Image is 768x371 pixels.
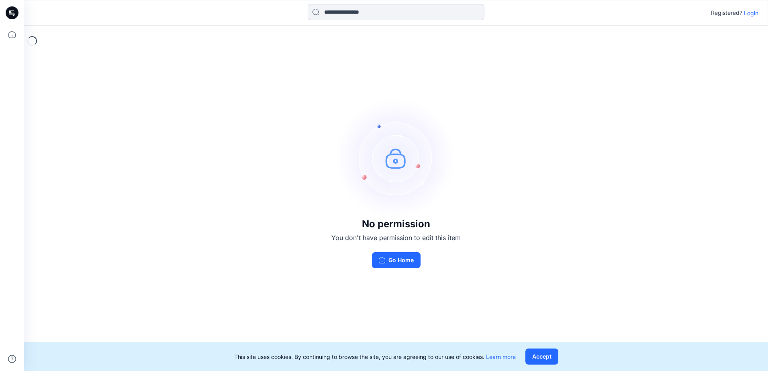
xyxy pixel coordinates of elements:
a: Learn more [486,353,516,360]
button: Accept [525,349,558,365]
button: Go Home [372,252,421,268]
p: Login [744,9,758,17]
p: You don't have permission to edit this item [331,233,461,243]
img: no-perm.svg [336,98,456,218]
p: Registered? [711,8,742,18]
h3: No permission [331,218,461,230]
p: This site uses cookies. By continuing to browse the site, you are agreeing to our use of cookies. [234,353,516,361]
